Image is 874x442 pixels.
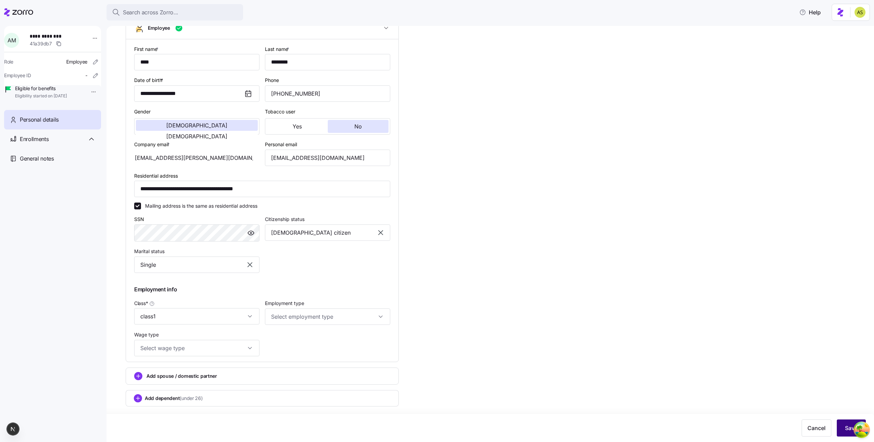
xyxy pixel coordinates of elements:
[134,216,144,223] label: SSN
[123,8,178,17] span: Search across Zorro...
[126,39,398,362] div: Employee
[265,300,304,307] label: Employment type
[845,424,858,432] span: Save
[265,85,390,102] input: Phone
[293,124,302,129] span: Yes
[134,45,160,53] label: First name
[107,4,243,20] button: Search across Zorro...
[134,285,177,294] span: Employment info
[134,141,171,148] label: Company email
[180,395,202,402] span: (under 26)
[134,172,178,180] label: Residential address
[354,124,362,129] span: No
[837,419,866,437] button: Save
[265,141,297,148] label: Personal email
[265,77,279,84] label: Phone
[134,248,165,255] label: Marital status
[265,45,291,53] label: Last name
[4,58,13,65] span: Role
[15,85,67,92] span: Eligible for benefits
[134,372,142,380] svg: add icon
[134,340,259,356] input: Select wage type
[85,72,87,79] span: -
[802,419,831,437] button: Cancel
[855,423,869,437] button: Open Tanstack query devtools
[20,135,48,143] span: Enrollments
[20,115,59,124] span: Personal details
[66,58,87,65] span: Employee
[799,8,821,16] span: Help
[30,40,52,47] span: 41a39db7
[855,7,865,18] img: 2a591ca43c48773f1b6ab43d7a2c8ce9
[20,154,54,163] span: General notes
[15,93,67,99] span: Eligibility started on [DATE]
[141,203,257,209] label: Mailing address is the same as residential address
[794,5,826,19] button: Help
[134,331,159,339] label: Wage type
[134,300,148,307] span: Class *
[265,216,305,223] label: Citizenship status
[265,224,390,241] input: Select citizenship status
[146,373,217,379] span: Add spouse / domestic partner
[265,108,295,115] label: Tobacco user
[134,308,259,324] input: Class
[134,257,259,273] input: Select marital status
[134,394,142,402] svg: add icon
[126,17,398,39] button: Employee
[4,72,31,79] span: Employee ID
[265,308,390,325] input: Select employment type
[148,25,170,31] span: Employee
[265,150,390,166] input: Email
[145,395,203,402] span: Add dependent
[166,123,227,128] span: [DEMOGRAPHIC_DATA]
[8,38,16,43] span: A M
[134,108,151,115] label: Gender
[807,424,826,432] span: Cancel
[166,134,227,139] span: [DEMOGRAPHIC_DATA]
[134,77,165,84] label: Date of birth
